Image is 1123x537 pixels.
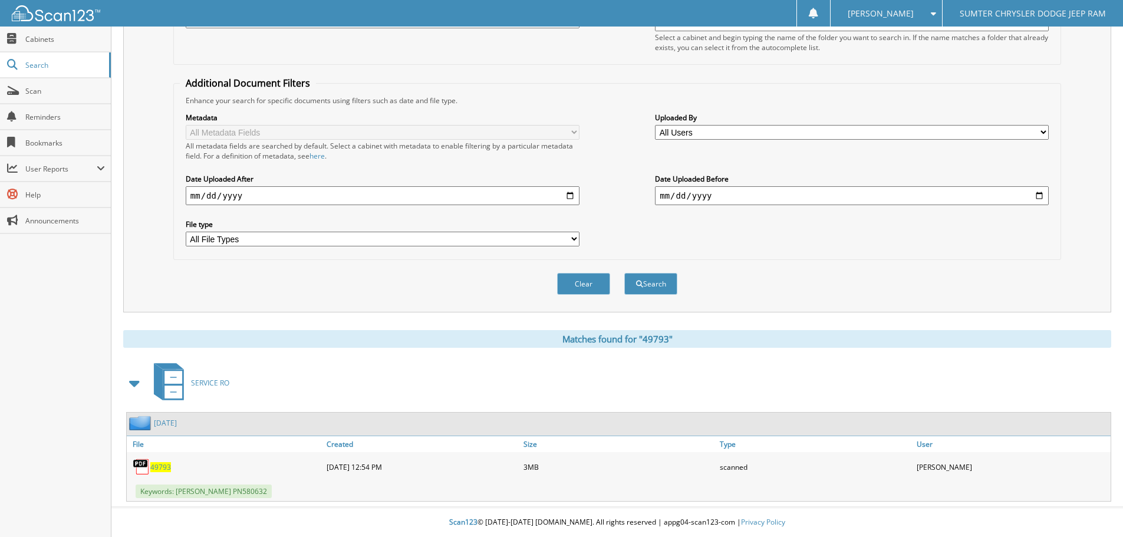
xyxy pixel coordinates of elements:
div: [PERSON_NAME] [914,455,1111,479]
button: Clear [557,273,610,295]
a: Size [521,436,717,452]
span: User Reports [25,164,97,174]
a: Privacy Policy [741,517,785,527]
span: Search [25,60,103,70]
span: Keywords: [PERSON_NAME] PN580632 [136,485,272,498]
legend: Additional Document Filters [180,77,316,90]
span: Scan [25,86,105,96]
label: File type [186,219,579,229]
span: Scan123 [449,517,477,527]
span: SUMTER CHRYSLER DODGE JEEP RAM [960,10,1106,17]
span: Help [25,190,105,200]
div: Enhance your search for specific documents using filters such as date and file type. [180,95,1055,106]
a: Type [717,436,914,452]
span: Cabinets [25,34,105,44]
a: [DATE] [154,418,177,428]
a: User [914,436,1111,452]
img: PDF.png [133,458,150,476]
a: here [309,151,325,161]
div: [DATE] 12:54 PM [324,455,521,479]
div: All metadata fields are searched by default. Select a cabinet with metadata to enable filtering b... [186,141,579,161]
div: 3MB [521,455,717,479]
span: Announcements [25,216,105,226]
span: Bookmarks [25,138,105,148]
input: start [186,186,579,205]
div: scanned [717,455,914,479]
a: Created [324,436,521,452]
a: File [127,436,324,452]
img: folder2.png [129,416,154,430]
div: © [DATE]-[DATE] [DOMAIN_NAME]. All rights reserved | appg04-scan123-com | [111,508,1123,537]
label: Date Uploaded After [186,174,579,184]
button: Search [624,273,677,295]
img: scan123-logo-white.svg [12,5,100,21]
label: Uploaded By [655,113,1049,123]
span: [PERSON_NAME] [848,10,914,17]
input: end [655,186,1049,205]
div: Matches found for "49793" [123,330,1111,348]
label: Metadata [186,113,579,123]
a: SERVICE RO [147,360,229,406]
span: Reminders [25,112,105,122]
label: Date Uploaded Before [655,174,1049,184]
iframe: Chat Widget [1064,480,1123,537]
span: SERVICE RO [191,378,229,388]
div: Select a cabinet and begin typing the name of the folder you want to search in. If the name match... [655,32,1049,52]
a: 49793 [150,462,171,472]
